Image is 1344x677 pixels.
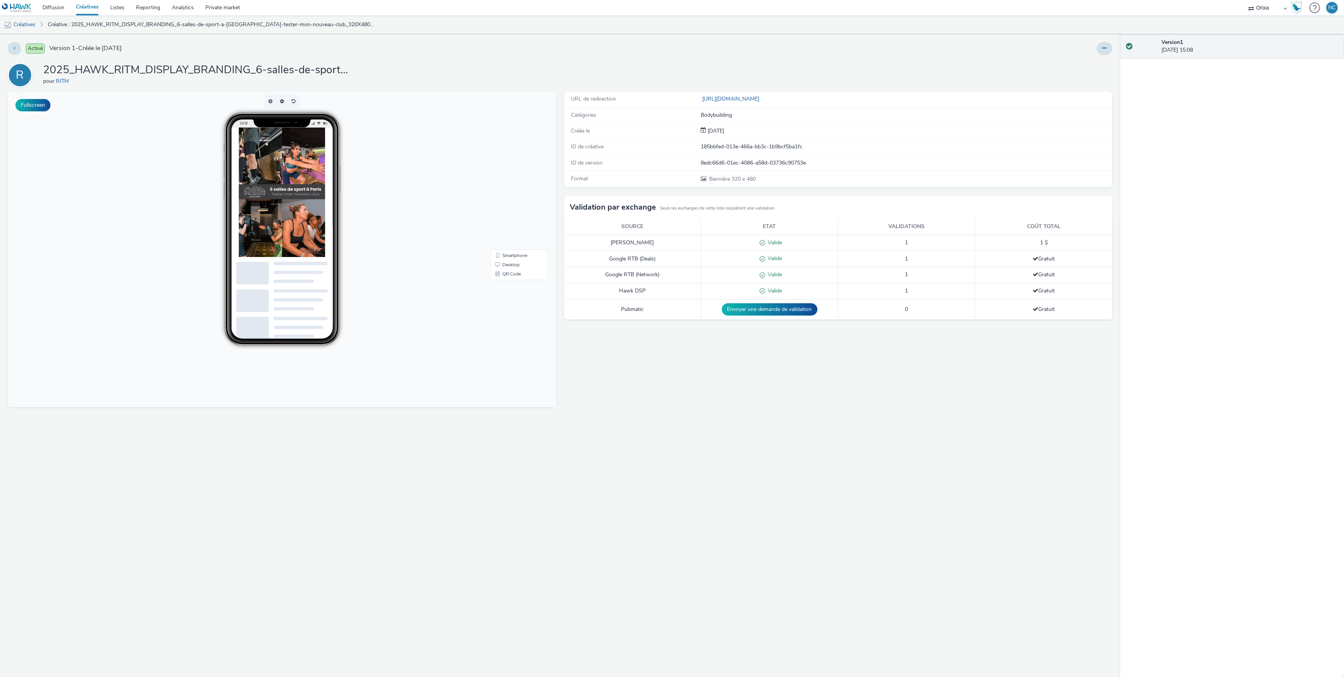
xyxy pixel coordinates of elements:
td: Pubmatic [564,299,701,319]
div: 185bbfed-013e-466a-bb3c-1b9bcf5ba1fc [701,143,1111,151]
span: URL de redirection [571,95,616,102]
h3: Validation par exchange [570,202,656,213]
span: Valide [765,287,782,294]
a: Hawk Academy [1291,2,1305,14]
li: QR Code [484,178,539,187]
img: Advertisement preview [231,36,317,166]
span: Valide [765,239,782,246]
button: Fullscreen [15,99,50,111]
span: Gratuit [1033,287,1055,294]
div: Bodybuilding [701,111,1111,119]
div: Création 07 janvier 2025, 15:08 [706,127,724,135]
span: Version 1 - Créée le [DATE] [49,44,122,53]
span: pour [43,77,56,85]
strong: Version 1 [1161,39,1183,46]
span: 0 [905,306,908,313]
a: R [8,71,35,79]
span: [DATE] [706,127,724,134]
th: Coût total [975,219,1112,235]
span: Catégories [571,111,596,119]
th: Source [564,219,701,235]
span: 18:06 [232,30,240,34]
span: 1 [905,255,908,262]
li: Desktop [484,169,539,178]
a: Créative : 2025_HAWK_RITM_DISPLAY_BRANDING_6-salles-de-sport-a-[GEOGRAPHIC_DATA]-tester-mon-nouve... [44,15,380,34]
span: 320 x 480 [708,175,756,183]
span: 1 $ [1040,239,1048,246]
td: Hawk DSP [564,283,701,299]
td: Google RTB (Network) [564,267,701,283]
span: Gratuit [1033,306,1055,313]
a: [URL][DOMAIN_NAME] [701,95,762,102]
img: Hawk Academy [1291,2,1302,14]
h1: 2025_HAWK_RITM_DISPLAY_BRANDING_6-salles-de-sport-a-[GEOGRAPHIC_DATA]-tester-mon-nouveau-club_320... [43,63,351,77]
button: Envoyer une demande de validation [722,303,817,316]
span: Desktop [495,171,512,176]
span: ID de créative [571,143,604,150]
span: 1 [905,287,908,294]
div: [DATE] 15:08 [1161,39,1338,54]
span: 1 [905,239,908,246]
td: [PERSON_NAME] [564,235,701,251]
span: Valide [765,271,782,278]
span: Activé [26,44,45,54]
div: NC [1329,2,1336,13]
span: Smartphone [495,162,520,166]
span: Bannière [709,175,732,183]
span: Gratuit [1033,255,1055,262]
li: Smartphone [484,160,539,169]
a: RITM [56,77,72,85]
td: Google RTB (Deals) [564,251,701,267]
th: Validations [838,219,975,235]
span: 1 [905,271,908,278]
span: Créée le [571,127,590,134]
span: Gratuit [1033,271,1055,278]
span: Format [571,175,588,182]
small: Seuls les exchanges de cette liste requièrent une validation [660,205,774,212]
th: Etat [701,219,838,235]
span: ID de version [571,159,602,166]
div: 8edc66d6-01ec-4086-a58d-03736c90753e [701,159,1111,167]
img: mobile [4,21,12,29]
img: undefined Logo [2,3,32,13]
span: QR Code [495,180,513,185]
span: Valide [765,255,782,262]
div: R [16,64,24,86]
